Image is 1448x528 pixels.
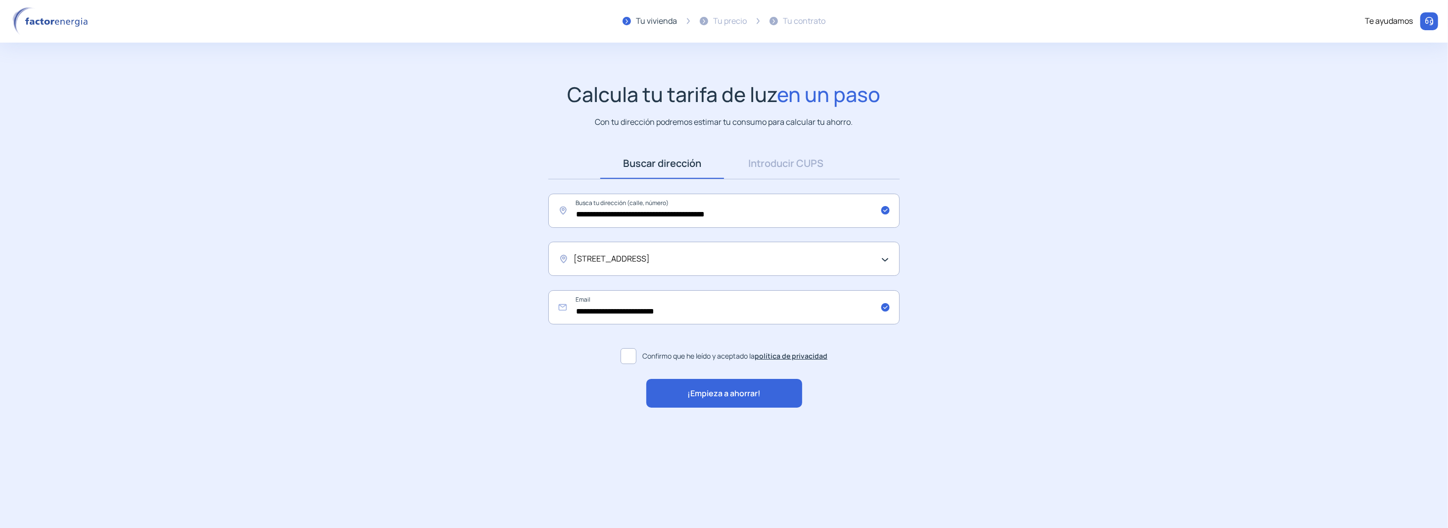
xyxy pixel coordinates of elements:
a: Buscar dirección [600,148,724,179]
a: Introducir CUPS [724,148,848,179]
div: Tu precio [713,15,747,28]
div: Te ayudamos [1365,15,1413,28]
span: Confirmo que he leído y aceptado la [642,351,827,362]
a: política de privacidad [755,351,827,361]
span: [STREET_ADDRESS] [574,253,650,265]
div: Tu contrato [783,15,825,28]
span: en un paso [777,80,881,108]
span: ¡Empieza a ahorrar! [687,387,761,400]
img: llamar [1424,16,1434,26]
h1: Calcula tu tarifa de luz [568,82,881,106]
p: Con tu dirección podremos estimar tu consumo para calcular tu ahorro. [595,116,853,128]
div: Tu vivienda [636,15,677,28]
img: logo factor [10,7,94,36]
